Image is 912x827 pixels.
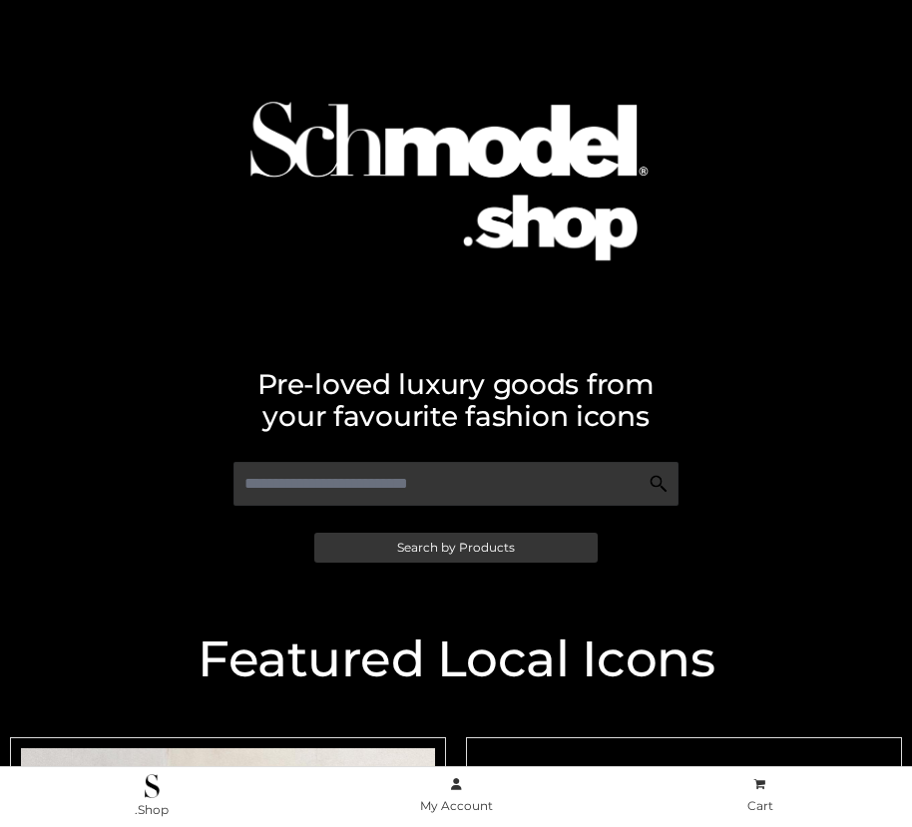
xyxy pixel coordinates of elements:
[747,798,773,813] span: Cart
[649,474,669,494] img: Search Icon
[10,368,902,432] h2: Pre-loved luxury goods from your favourite fashion icons
[608,773,912,818] a: Cart
[397,542,515,554] span: Search by Products
[145,774,160,798] img: .Shop
[304,773,609,818] a: My Account
[135,802,169,817] span: .Shop
[420,798,493,813] span: My Account
[314,533,598,563] a: Search by Products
